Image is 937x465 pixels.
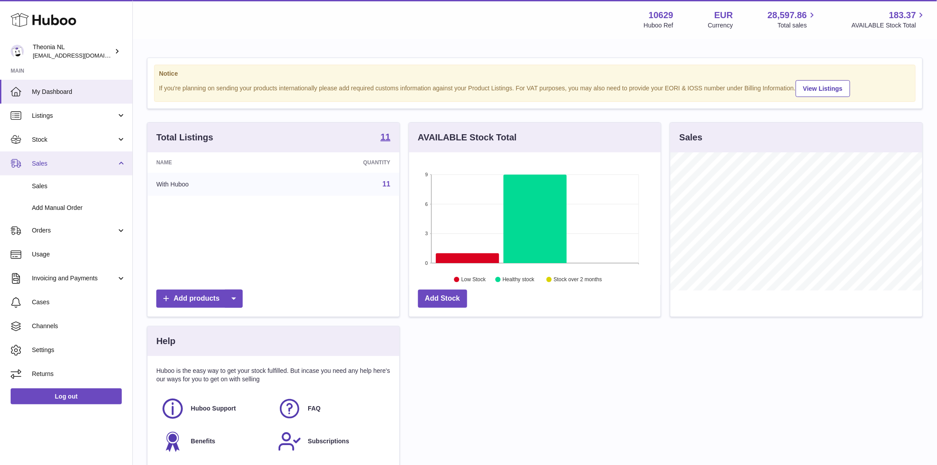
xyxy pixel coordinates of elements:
[11,388,122,404] a: Log out
[649,9,674,21] strong: 10629
[156,367,391,384] p: Huboo is the easy way to get your stock fulfilled. But incase you need any help here's our ways f...
[32,88,126,96] span: My Dashboard
[147,152,280,173] th: Name
[852,21,926,30] span: AVAILABLE Stock Total
[308,404,321,413] span: FAQ
[278,430,386,453] a: Subscriptions
[778,21,817,30] span: Total sales
[425,172,428,177] text: 9
[380,132,390,143] a: 11
[33,43,112,60] div: Theonia NL
[796,80,850,97] a: View Listings
[679,132,702,143] h3: Sales
[644,21,674,30] div: Huboo Ref
[32,346,126,354] span: Settings
[33,52,130,59] span: [EMAIL_ADDRESS][DOMAIN_NAME]
[503,277,535,283] text: Healthy stock
[418,290,467,308] a: Add Stock
[159,79,911,97] div: If you're planning on sending your products internationally please add required customs informati...
[191,437,215,446] span: Benefits
[191,404,236,413] span: Huboo Support
[308,437,349,446] span: Subscriptions
[161,430,269,453] a: Benefits
[418,132,517,143] h3: AVAILABLE Stock Total
[380,132,390,141] strong: 11
[461,277,486,283] text: Low Stock
[32,274,116,283] span: Invoicing and Payments
[714,9,733,21] strong: EUR
[161,397,269,421] a: Huboo Support
[32,370,126,378] span: Returns
[32,250,126,259] span: Usage
[11,45,24,58] img: internalAdmin-10629@internal.huboo.com
[554,277,602,283] text: Stock over 2 months
[425,201,428,207] text: 6
[32,182,126,190] span: Sales
[32,298,126,306] span: Cases
[852,9,926,30] a: 183.37 AVAILABLE Stock Total
[425,231,428,236] text: 3
[156,290,243,308] a: Add products
[156,335,175,347] h3: Help
[32,322,126,330] span: Channels
[32,226,116,235] span: Orders
[32,112,116,120] span: Listings
[278,397,386,421] a: FAQ
[383,180,391,188] a: 11
[767,9,807,21] span: 28,597.86
[147,173,280,196] td: With Huboo
[32,204,126,212] span: Add Manual Order
[889,9,916,21] span: 183.37
[425,260,428,266] text: 0
[708,21,733,30] div: Currency
[32,136,116,144] span: Stock
[156,132,213,143] h3: Total Listings
[159,70,911,78] strong: Notice
[280,152,399,173] th: Quantity
[767,9,817,30] a: 28,597.86 Total sales
[32,159,116,168] span: Sales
